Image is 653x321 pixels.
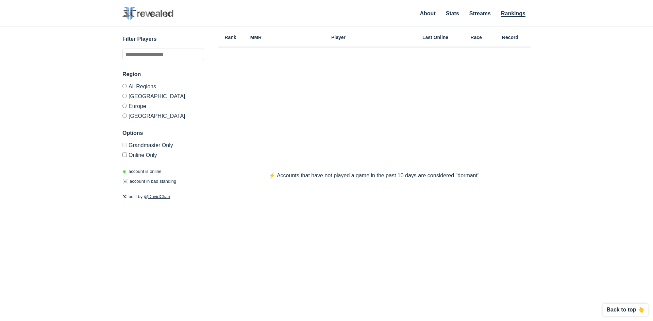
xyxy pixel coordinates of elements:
span: ◉ [122,169,126,174]
h6: Race [463,35,490,40]
a: Rankings [501,11,525,17]
label: [GEOGRAPHIC_DATA] [122,91,204,101]
p: Back to top 👆 [606,307,644,313]
h6: Player [269,35,408,40]
h3: Filter Players [122,35,204,43]
label: [GEOGRAPHIC_DATA] [122,111,204,119]
a: About [420,11,436,16]
img: SC2 Revealed [122,7,173,20]
label: All Regions [122,84,204,91]
input: All Regions [122,84,127,88]
label: Europe [122,101,204,111]
h6: Last Online [408,35,463,40]
a: Stats [446,11,459,16]
p: account in bad standing [122,178,176,185]
input: [GEOGRAPHIC_DATA] [122,94,127,98]
p: account is online [122,168,162,175]
input: Europe [122,104,127,108]
span: 🛠 [122,194,127,199]
label: Only Show accounts currently in Grandmaster [122,143,204,150]
h6: Record [490,35,531,40]
h6: Rank [218,35,243,40]
input: Grandmaster Only [122,143,127,147]
span: ☠️ [122,179,128,184]
a: Streams [469,11,491,16]
a: DavidChan [148,194,170,199]
p: built by @ [122,193,204,200]
input: Online Only [122,153,127,157]
h3: Options [122,129,204,137]
p: ⚡️ Accounts that have not played a game in the past 10 days are considered "dormant" [255,172,493,180]
h6: MMR [243,35,269,40]
h3: Region [122,70,204,78]
input: [GEOGRAPHIC_DATA] [122,113,127,118]
label: Only show accounts currently laddering [122,150,204,158]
